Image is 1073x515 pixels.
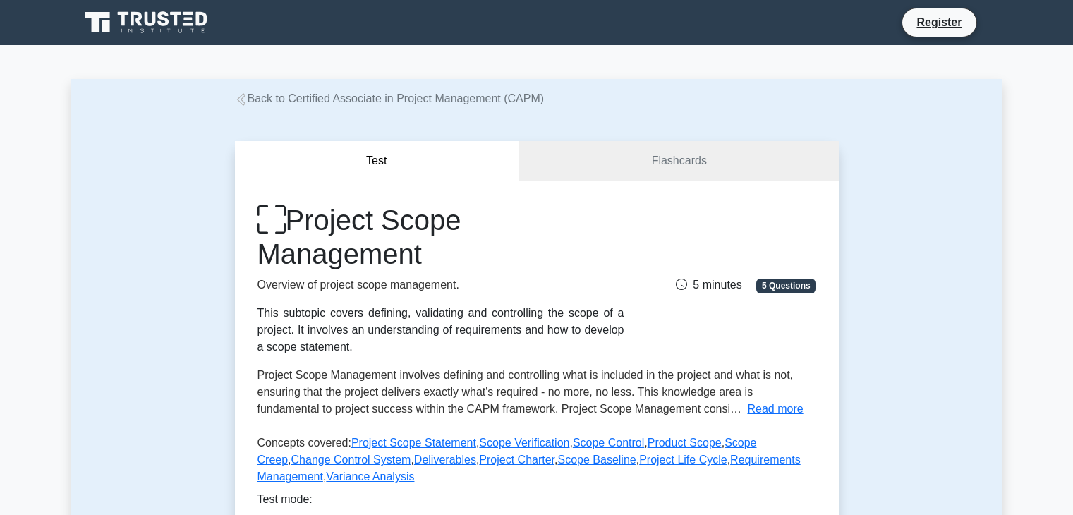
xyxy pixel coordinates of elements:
[257,369,794,415] span: Project Scope Management involves defining and controlling what is included in the project and wh...
[257,277,624,293] p: Overview of project scope management.
[676,279,741,291] span: 5 minutes
[291,454,411,466] a: Change Control System
[747,401,803,418] button: Read more
[326,471,414,483] a: Variance Analysis
[648,437,722,449] a: Product Scope
[257,491,816,514] div: Test mode:
[479,454,554,466] a: Project Charter
[756,279,816,293] span: 5 Questions
[257,435,816,491] p: Concepts covered: , , , , , , , , , , ,
[558,454,636,466] a: Scope Baseline
[235,92,545,104] a: Back to Certified Associate in Project Management (CAPM)
[573,437,644,449] a: Scope Control
[479,437,569,449] a: Scope Verification
[639,454,727,466] a: Project Life Cycle
[519,141,838,181] a: Flashcards
[257,437,757,466] a: Scope Creep
[257,203,624,271] h1: Project Scope Management
[235,141,520,181] button: Test
[908,13,970,31] a: Register
[351,437,476,449] a: Project Scope Statement
[257,305,624,356] div: This subtopic covers defining, validating and controlling the scope of a project. It involves an ...
[414,454,476,466] a: Deliverables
